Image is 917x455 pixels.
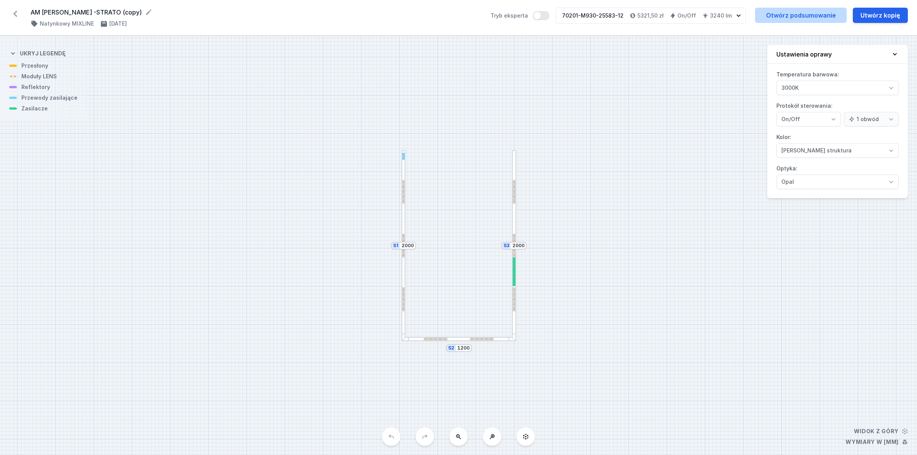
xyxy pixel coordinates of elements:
[776,162,899,189] label: Optyka:
[20,50,66,57] h4: Ukryj legendę
[776,68,899,95] label: Temperatura barwowa:
[776,81,899,95] select: Temperatura barwowa:
[776,143,899,158] select: Kolor:
[844,112,899,126] select: Protokół sterowania:
[776,50,832,59] h4: Ustawienia oprawy
[457,345,470,351] input: Wymiar [mm]
[533,11,549,20] button: Tryb eksperta
[31,8,481,17] form: AM [PERSON_NAME] -STRATO (copy)
[776,131,899,158] label: Kolor:
[40,20,94,28] h4: Natynkowy MIXLINE
[776,175,899,189] select: Optyka:
[637,12,664,19] h4: 5321,50 zł
[145,8,152,16] button: Edytuj nazwę projektu
[556,8,746,24] button: 70201-M930-25583-125321,50 złOn/Off3240 lm
[755,8,847,23] a: Otwórz podsumowanie
[677,12,696,19] h4: On/Off
[512,243,525,249] input: Wymiar [mm]
[402,243,414,249] input: Wymiar [mm]
[776,100,899,126] label: Protokół sterowania:
[710,12,732,19] h4: 3240 lm
[9,44,66,62] button: Ukryj legendę
[109,20,127,28] h4: [DATE]
[776,112,841,126] select: Protokół sterowania:
[562,12,624,19] div: 70201-M930-25583-12
[853,8,908,23] button: Utwórz kopię
[767,45,908,64] button: Ustawienia oprawy
[491,11,549,20] label: Tryb eksperta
